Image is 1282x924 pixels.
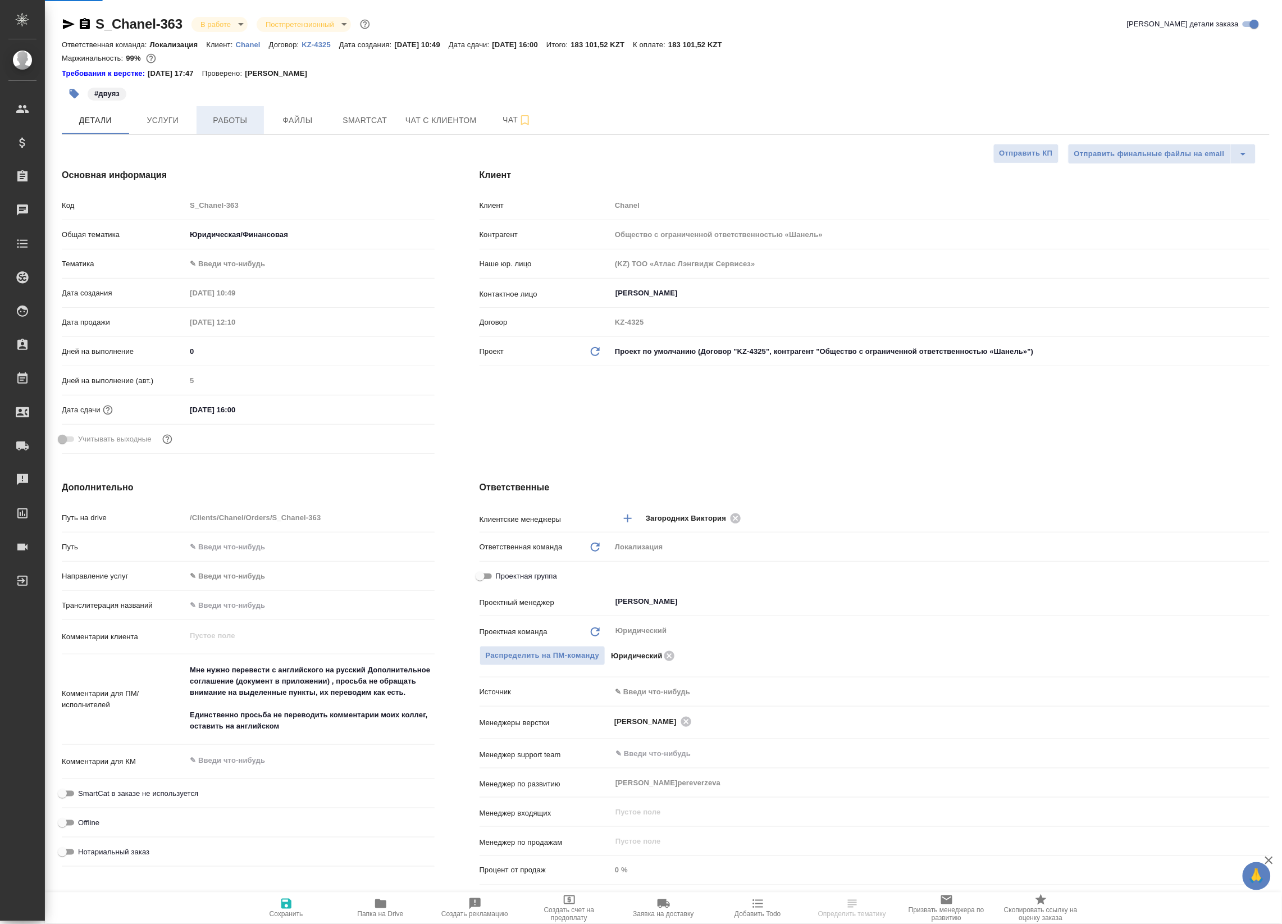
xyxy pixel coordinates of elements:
div: Проект по умолчанию (Договор "KZ-4325", контрагент "Общество с ограниченной ответственностью «Шан... [611,342,1270,361]
p: Источник [480,686,612,698]
a: Chanel [236,39,269,49]
span: В заказе уже есть ответственный ПМ или ПМ группа [480,646,606,666]
button: Доп статусы указывают на важность/срочность заказа [358,17,372,31]
p: Менеджеры верстки [480,717,612,729]
p: KZ-4325 [302,40,339,49]
p: Клиентские менеджеры [480,514,612,525]
span: Папка на Drive [358,911,404,918]
span: Файлы [271,113,325,128]
p: Ответственная команда [480,541,563,553]
input: Пустое поле [186,285,284,301]
input: Пустое поле [611,314,1270,330]
span: Услуги [136,113,190,128]
button: Скопировать ссылку на оценку заказа [994,893,1088,924]
button: Open [1263,600,1266,603]
p: Маржинальность: [62,54,126,62]
p: 183 101,52 KZT [571,40,633,49]
p: Процент от продаж [480,865,612,876]
button: Заявка на доставку [617,893,711,924]
input: Пустое поле [186,509,434,526]
h4: Основная информация [62,169,435,182]
p: Менеджер support team [480,749,612,761]
button: Создать рекламацию [428,893,522,924]
button: Выбери, если сб и вс нужно считать рабочими днями для выполнения заказа. [160,432,175,447]
input: Пустое поле [614,805,1243,819]
p: Дата сдачи: [449,40,492,49]
span: Сохранить [270,911,303,918]
button: Добавить тэг [62,81,86,106]
input: Пустое поле [186,372,434,389]
div: Локализация [611,538,1270,557]
p: Дата сдачи [62,404,101,416]
span: Offline [78,817,99,829]
button: Создать счет на предоплату [522,893,617,924]
p: Путь на drive [62,512,186,524]
button: Отправить КП [993,144,1059,163]
p: Дата создания [62,288,186,299]
input: ✎ Введи что-нибудь [186,343,434,359]
p: Контрагент [480,229,612,240]
span: Добавить Todo [734,911,781,918]
svg: Подписаться [518,113,532,127]
div: В работе [257,17,351,32]
input: Пустое поле [186,197,434,213]
h4: Ответственные [480,481,1270,494]
input: ✎ Введи что-нибудь [614,747,1229,761]
a: S_Chanel-363 [95,16,183,31]
div: В работе [191,17,248,32]
button: Добавить менеджера [614,505,641,532]
span: двуяз [86,88,127,98]
span: Чат с клиентом [405,113,477,128]
p: Наше юр. лицо [480,258,612,270]
div: ✎ Введи что-нибудь [190,571,421,582]
p: Проектный менеджер [480,597,612,608]
button: Open [1263,721,1266,723]
textarea: Мне нужно перевести с английского на русский Дополнительное соглашение (документ в приложении) , ... [186,661,434,736]
span: Проектная группа [496,571,557,582]
span: Отправить финальные файлы на email [1074,148,1225,161]
input: Пустое поле [611,256,1270,272]
p: К оплате: [633,40,668,49]
p: Менеджер входящих [480,808,612,819]
input: ✎ Введи что-нибудь [186,402,284,418]
button: Если добавить услуги и заполнить их объемом, то дата рассчитается автоматически [101,403,115,417]
span: Учитывать выходные [78,434,152,445]
span: Загородних Виктория [646,513,733,524]
button: Определить тематику [805,893,900,924]
p: [DATE] 16:00 [492,40,546,49]
p: [DATE] 10:49 [394,40,449,49]
input: Пустое поле [611,226,1270,243]
p: Комментарии для КМ [62,756,186,767]
button: Open [1263,753,1266,755]
span: Создать рекламацию [441,911,508,918]
p: Проект [480,346,504,357]
span: Работы [203,113,257,128]
p: Проектная команда [480,626,548,638]
div: ✎ Введи что-нибудь [615,686,1256,698]
span: SmartCat в заказе не используется [78,788,198,799]
button: Скопировать ссылку [78,17,92,31]
p: Локализация [150,40,207,49]
p: Транслитерация названий [62,600,186,611]
span: Распределить на ПМ-команду [486,649,600,662]
span: Определить тематику [818,911,886,918]
span: Smartcat [338,113,392,128]
p: 183 101,52 KZT [668,40,731,49]
h4: Дополнительно [62,481,435,494]
p: Комментарии клиента [62,631,186,643]
p: Юридический [611,650,662,662]
span: Призвать менеджера по развитию [906,907,987,922]
p: Комментарии для ПМ/исполнителей [62,688,186,711]
div: Нажми, чтобы открыть папку с инструкцией [62,68,148,79]
input: ✎ Введи что-нибудь [186,597,434,613]
span: Отправить КП [1000,147,1053,160]
div: [PERSON_NAME] [614,714,695,729]
p: Путь [62,541,186,553]
p: Направление услуг [62,571,186,582]
p: Дней на выполнение (авт.) [62,375,186,386]
p: Клиент [480,200,612,211]
span: Заявка на доставку [633,911,694,918]
button: Отправить финальные файлы на email [1068,144,1231,164]
button: Распределить на ПМ-команду [480,646,606,666]
p: [DATE] 17:47 [148,68,202,79]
